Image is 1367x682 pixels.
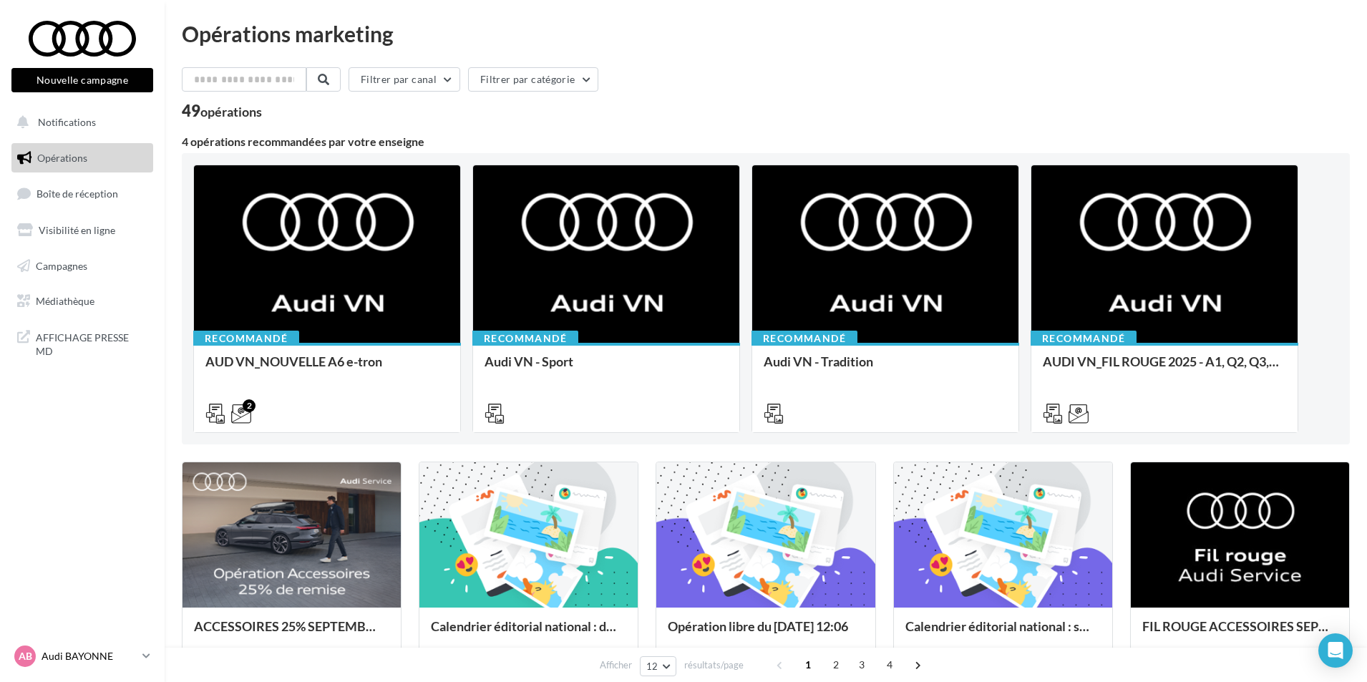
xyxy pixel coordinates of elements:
[797,653,819,676] span: 1
[9,215,156,245] a: Visibilité en ligne
[640,656,676,676] button: 12
[42,649,137,663] p: Audi BAYONNE
[9,251,156,281] a: Campagnes
[11,643,153,670] a: AB Audi BAYONNE
[39,224,115,236] span: Visibilité en ligne
[37,187,118,200] span: Boîte de réception
[243,399,256,412] div: 2
[182,103,262,119] div: 49
[472,331,578,346] div: Recommandé
[646,661,658,672] span: 12
[182,23,1350,44] div: Opérations marketing
[850,653,873,676] span: 3
[36,259,87,271] span: Campagnes
[431,619,626,648] div: Calendrier éditorial national : du 02.09 au 03.09
[824,653,847,676] span: 2
[349,67,460,92] button: Filtrer par canal
[1142,619,1338,648] div: FIL ROUGE ACCESSOIRES SEPTEMBRE - AUDI SERVICE
[9,143,156,173] a: Opérations
[11,68,153,92] button: Nouvelle campagne
[905,619,1101,648] div: Calendrier éditorial national : semaine du 25.08 au 31.08
[182,136,1350,147] div: 4 opérations recommandées par votre enseigne
[9,322,156,364] a: AFFICHAGE PRESSE MD
[9,286,156,316] a: Médiathèque
[193,331,299,346] div: Recommandé
[38,116,96,128] span: Notifications
[1318,633,1353,668] div: Open Intercom Messenger
[751,331,857,346] div: Recommandé
[9,107,150,137] button: Notifications
[878,653,901,676] span: 4
[194,619,389,648] div: ACCESSOIRES 25% SEPTEMBRE - AUDI SERVICE
[1043,354,1286,383] div: AUDI VN_FIL ROUGE 2025 - A1, Q2, Q3, Q5 et Q4 e-tron
[200,105,262,118] div: opérations
[19,649,32,663] span: AB
[764,354,1007,383] div: Audi VN - Tradition
[1031,331,1137,346] div: Recommandé
[205,354,449,383] div: AUD VN_NOUVELLE A6 e-tron
[684,658,744,672] span: résultats/page
[485,354,728,383] div: Audi VN - Sport
[36,295,94,307] span: Médiathèque
[9,178,156,209] a: Boîte de réception
[36,328,147,359] span: AFFICHAGE PRESSE MD
[600,658,632,672] span: Afficher
[37,152,87,164] span: Opérations
[468,67,598,92] button: Filtrer par catégorie
[668,619,863,648] div: Opération libre du [DATE] 12:06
